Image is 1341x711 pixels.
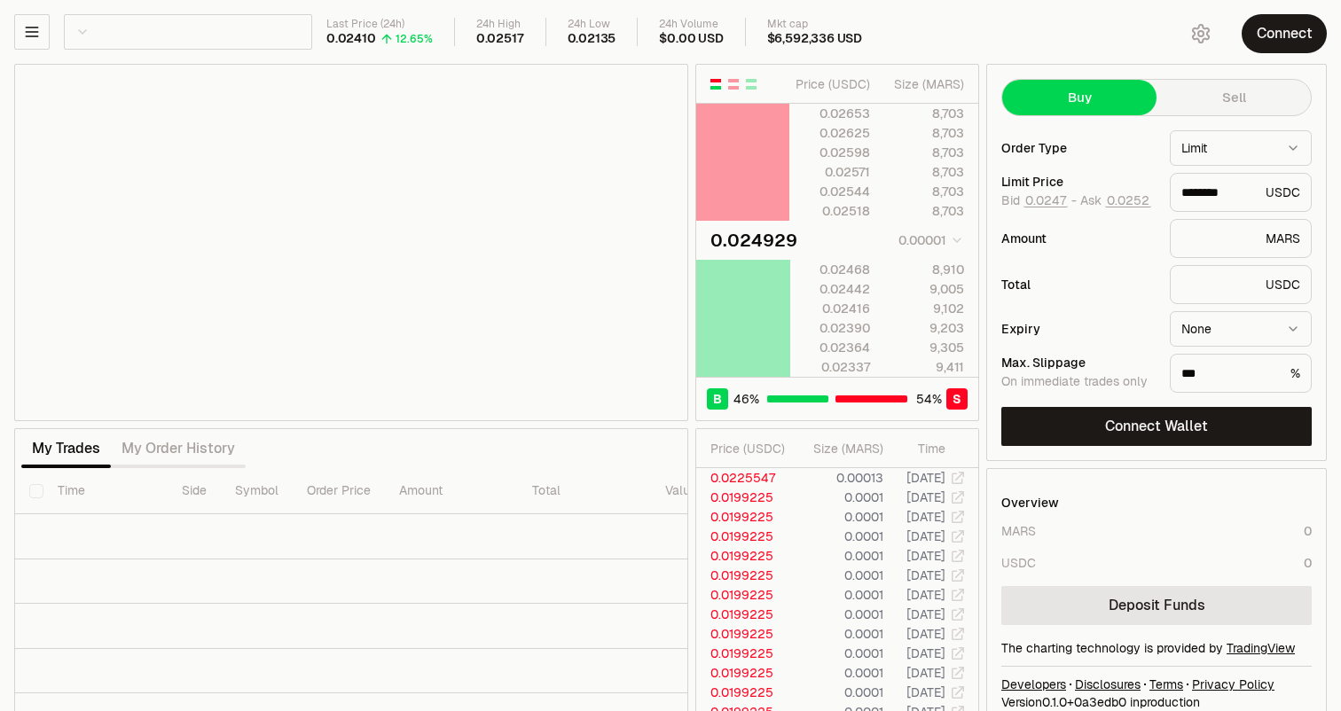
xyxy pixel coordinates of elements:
[1075,676,1141,693] a: Disclosures
[1001,522,1036,540] div: MARS
[791,319,870,337] div: 0.02390
[659,18,723,31] div: 24h Volume
[793,488,884,507] td: 0.0001
[793,644,884,663] td: 0.0001
[1170,354,1312,393] div: %
[953,390,961,408] span: S
[793,507,884,527] td: 0.0001
[906,528,945,544] time: [DATE]
[1080,193,1151,209] span: Ask
[1001,232,1156,245] div: Amount
[793,605,884,624] td: 0.0001
[885,163,964,181] div: 8,703
[793,566,884,585] td: 0.0001
[1001,374,1156,390] div: On immediate trades only
[713,390,722,408] span: B
[791,105,870,122] div: 0.02653
[1001,278,1156,291] div: Total
[791,124,870,142] div: 0.02625
[1023,193,1068,207] button: 0.0247
[15,65,687,420] iframe: Financial Chart
[1170,219,1312,258] div: MARS
[709,77,723,91] button: Show Buy and Sell Orders
[476,31,524,47] div: 0.02517
[1001,323,1156,335] div: Expiry
[696,488,793,507] td: 0.0199225
[885,280,964,298] div: 9,005
[906,470,945,486] time: [DATE]
[696,663,793,683] td: 0.0199225
[767,18,862,31] div: Mkt cap
[1170,173,1312,212] div: USDC
[221,468,293,514] th: Symbol
[791,75,870,93] div: Price ( USDC )
[906,665,945,681] time: [DATE]
[696,546,793,566] td: 0.0199225
[807,440,883,457] div: Size ( MARS )
[1170,311,1312,347] button: None
[885,358,964,376] div: 9,411
[906,489,945,505] time: [DATE]
[916,390,942,408] span: 54 %
[326,31,376,47] div: 0.02410
[793,624,884,644] td: 0.0001
[793,683,884,702] td: 0.0001
[1001,356,1156,369] div: Max. Slippage
[885,124,964,142] div: 8,703
[906,684,945,700] time: [DATE]
[518,468,651,514] th: Total
[1001,676,1066,693] a: Developers
[885,202,964,220] div: 8,703
[385,468,518,514] th: Amount
[791,183,870,200] div: 0.02544
[1001,407,1312,446] button: Connect Wallet
[885,105,964,122] div: 8,703
[1001,693,1312,711] div: Version 0.1.0 + in production
[791,339,870,356] div: 0.02364
[885,75,964,93] div: Size ( MARS )
[1001,494,1059,512] div: Overview
[1304,522,1312,540] div: 0
[906,626,945,642] time: [DATE]
[1001,554,1036,572] div: USDC
[1074,694,1126,710] span: 0a3edb081814ace78cad5ecc1a2a617a2f261918
[1001,586,1312,625] a: Deposit Funds
[767,31,862,47] div: $6,592,336 USD
[710,440,792,457] div: Price ( USDC )
[696,585,793,605] td: 0.0199225
[1002,80,1157,115] button: Buy
[791,300,870,317] div: 0.02416
[1304,554,1312,572] div: 0
[793,663,884,683] td: 0.0001
[326,18,433,31] div: Last Price (24h)
[793,468,884,488] td: 0.00013
[906,548,945,564] time: [DATE]
[893,230,964,251] button: 0.00001
[1001,142,1156,154] div: Order Type
[906,509,945,525] time: [DATE]
[21,431,111,466] button: My Trades
[733,390,759,408] span: 46 %
[906,645,945,661] time: [DATE]
[898,440,945,457] div: Time
[744,77,758,91] button: Show Buy Orders Only
[885,183,964,200] div: 8,703
[696,683,793,702] td: 0.0199225
[885,144,964,161] div: 8,703
[1105,193,1151,207] button: 0.0252
[293,468,385,514] th: Order Price
[696,468,793,488] td: 0.0225547
[29,484,43,498] button: Select all
[396,32,433,46] div: 12.65%
[1170,130,1312,166] button: Limit
[1242,14,1327,53] button: Connect
[1001,639,1312,657] div: The charting technology is provided by
[791,358,870,376] div: 0.02337
[696,644,793,663] td: 0.0199225
[696,624,793,644] td: 0.0199225
[710,228,797,253] div: 0.024929
[476,18,524,31] div: 24h High
[1170,265,1312,304] div: USDC
[885,300,964,317] div: 9,102
[885,319,964,337] div: 9,203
